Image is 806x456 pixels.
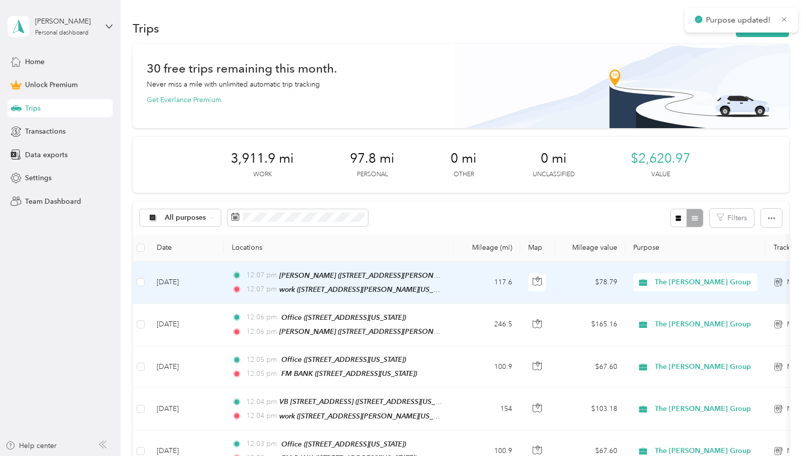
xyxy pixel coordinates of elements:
span: VB [STREET_ADDRESS] ([STREET_ADDRESS][US_STATE]) [279,397,458,406]
span: All purposes [165,214,206,221]
span: Transactions [25,126,66,137]
iframe: Everlance-gr Chat Button Frame [750,400,806,456]
p: Value [651,170,670,179]
td: 154 [454,388,520,430]
span: 12:06 pm [246,312,277,323]
button: Get Everlance Premium [147,95,221,105]
span: The [PERSON_NAME] Group [655,361,751,372]
span: [PERSON_NAME] ([STREET_ADDRESS][PERSON_NAME][US_STATE]) [279,271,497,280]
span: work ([STREET_ADDRESS][PERSON_NAME][US_STATE]) [279,285,456,294]
td: 246.5 [454,304,520,346]
th: Date [149,234,224,262]
p: Other [454,170,474,179]
th: Mileage value [555,234,625,262]
span: 12:05 pm [246,368,277,379]
td: [DATE] [149,304,224,346]
div: Personal dashboard [35,30,89,36]
td: [DATE] [149,388,224,430]
p: Purpose updated! [706,14,773,27]
span: 3,911.9 mi [231,151,294,167]
button: Help center [6,440,57,451]
p: Personal [357,170,388,179]
th: Locations [224,234,454,262]
td: $103.18 [555,388,625,430]
span: 12:05 pm [246,354,277,365]
h1: 30 free trips remaining this month. [147,63,337,74]
span: 12:04 pm [246,396,275,407]
button: Filters [710,209,754,227]
span: The [PERSON_NAME] Group [655,403,751,414]
span: The [PERSON_NAME] Group [655,319,751,330]
span: Home [25,57,45,67]
p: Work [253,170,272,179]
span: work ([STREET_ADDRESS][PERSON_NAME][US_STATE]) [279,412,456,420]
span: 0 mi [541,151,567,167]
span: FM BANK ([STREET_ADDRESS][US_STATE]) [281,369,417,377]
p: Never miss a mile with unlimited automatic trip tracking [147,79,320,90]
span: 12:06 pm [246,326,275,337]
th: Purpose [625,234,765,262]
span: $2,620.97 [631,151,690,167]
td: 117.6 [454,262,520,304]
span: Data exports [25,150,68,160]
h1: Trips [133,23,159,34]
th: Mileage (mi) [454,234,520,262]
td: $67.60 [555,346,625,388]
span: Trips [25,103,41,114]
span: [PERSON_NAME] ([STREET_ADDRESS][PERSON_NAME][US_STATE]) [279,327,497,336]
span: Settings [25,173,52,183]
span: The [PERSON_NAME] Group [655,277,751,288]
td: [DATE] [149,262,224,304]
span: Unlock Premium [25,80,78,90]
span: Office ([STREET_ADDRESS][US_STATE]) [281,440,406,448]
span: Team Dashboard [25,196,81,207]
p: Unclassified [533,170,575,179]
td: 100.9 [454,346,520,388]
td: $165.16 [555,304,625,346]
td: [DATE] [149,346,224,388]
span: 97.8 mi [350,151,394,167]
span: 12:07 pm [246,284,275,295]
img: Banner [454,44,789,128]
span: Office ([STREET_ADDRESS][US_STATE]) [281,355,406,363]
span: 0 mi [451,151,477,167]
span: 12:04 pm [246,410,275,421]
span: Office ([STREET_ADDRESS][US_STATE]) [281,313,406,321]
span: 12:03 pm [246,438,277,449]
th: Map [520,234,555,262]
div: [PERSON_NAME] [35,16,98,27]
span: 12:07 pm [246,270,275,281]
td: $78.79 [555,262,625,304]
